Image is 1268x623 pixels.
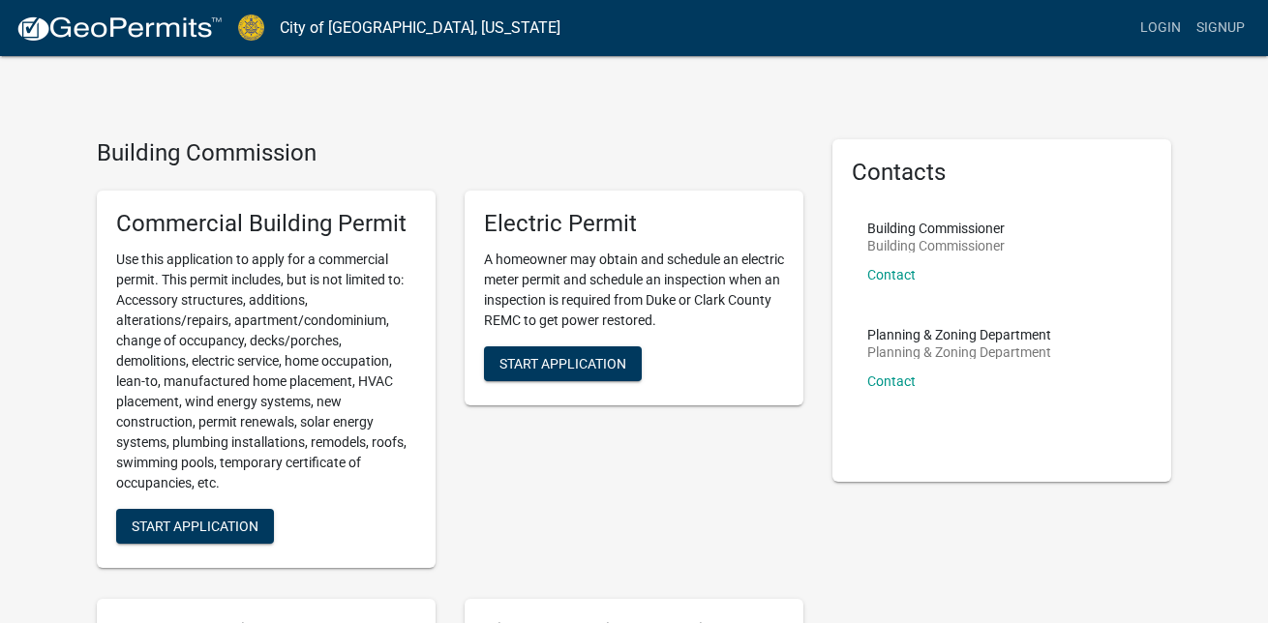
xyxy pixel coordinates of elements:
p: Building Commissioner [867,239,1005,252]
a: Contact [867,373,916,389]
img: City of Jeffersonville, Indiana [238,15,264,41]
p: Use this application to apply for a commercial permit. This permit includes, but is not limited t... [116,250,416,493]
button: Start Application [116,509,274,544]
span: Start Application [499,355,626,371]
p: Building Commissioner [867,222,1005,235]
h4: Building Commission [97,139,803,167]
p: A homeowner may obtain and schedule an electric meter permit and schedule an inspection when an i... [484,250,784,331]
h5: Commercial Building Permit [116,210,416,238]
a: Signup [1189,10,1253,46]
a: City of [GEOGRAPHIC_DATA], [US_STATE] [280,12,560,44]
button: Start Application [484,346,642,381]
a: Login [1132,10,1189,46]
p: Planning & Zoning Department [867,328,1051,341]
h5: Contacts [852,159,1152,187]
a: Contact [867,267,916,282]
h5: Electric Permit [484,210,784,238]
p: Planning & Zoning Department [867,345,1051,359]
span: Start Application [132,518,258,533]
